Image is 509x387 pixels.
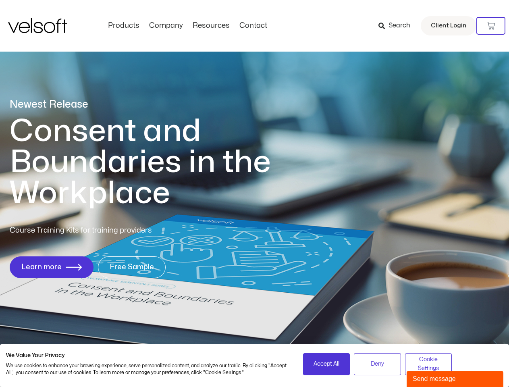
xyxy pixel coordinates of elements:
button: Deny all cookies [354,353,401,375]
img: Velsoft Training Materials [8,18,67,33]
a: ProductsMenu Toggle [103,21,144,30]
iframe: chat widget [407,369,505,387]
button: Accept all cookies [303,353,350,375]
span: Deny [371,360,384,368]
a: Learn more [10,256,93,278]
h2: We Value Your Privacy [6,352,291,359]
a: ResourcesMenu Toggle [188,21,235,30]
h1: Consent and Boundaries in the Workplace [10,116,304,209]
span: Free Sample [110,263,154,271]
a: CompanyMenu Toggle [144,21,188,30]
span: Accept All [314,360,339,368]
span: Client Login [431,21,466,31]
p: We use cookies to enhance your browsing experience, serve personalized content, and analyze our t... [6,362,291,376]
span: Learn more [21,263,62,271]
a: Client Login [421,16,476,35]
nav: Menu [103,21,272,30]
a: ContactMenu Toggle [235,21,272,30]
span: Cookie Settings [410,355,447,373]
button: Adjust cookie preferences [405,353,452,375]
span: Search [389,21,410,31]
a: Free Sample [98,256,166,278]
p: Course Training Kits for training providers [10,225,210,236]
a: Search [378,19,416,33]
p: Newest Release [10,98,304,112]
